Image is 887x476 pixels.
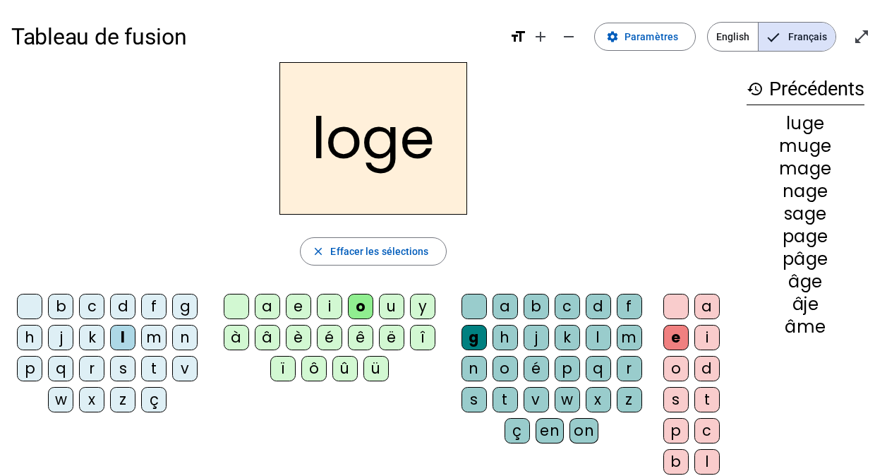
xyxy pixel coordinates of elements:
[524,325,549,350] div: j
[555,387,580,412] div: w
[493,387,518,412] div: t
[617,294,642,319] div: f
[348,294,373,319] div: o
[172,356,198,381] div: v
[255,294,280,319] div: a
[694,325,720,350] div: i
[694,356,720,381] div: d
[493,325,518,350] div: h
[747,319,864,335] div: âme
[606,30,619,43] mat-icon: settings
[524,356,549,381] div: é
[332,356,358,381] div: û
[11,14,498,59] h1: Tableau de fusion
[708,23,758,51] span: English
[48,294,73,319] div: b
[379,294,404,319] div: u
[224,325,249,350] div: à
[172,325,198,350] div: n
[663,418,689,444] div: p
[747,138,864,155] div: muge
[747,115,864,132] div: luge
[853,28,870,45] mat-icon: open_in_full
[410,294,435,319] div: y
[532,28,549,45] mat-icon: add
[707,22,836,52] mat-button-toggle-group: Language selection
[747,251,864,268] div: pâge
[586,356,611,381] div: q
[569,418,598,444] div: on
[586,387,611,412] div: x
[286,294,311,319] div: e
[312,245,325,258] mat-icon: close
[172,294,198,319] div: g
[461,356,487,381] div: n
[379,325,404,350] div: ë
[348,325,373,350] div: ê
[694,294,720,319] div: a
[663,449,689,475] div: b
[48,356,73,381] div: q
[110,294,135,319] div: d
[461,325,487,350] div: g
[617,387,642,412] div: z
[663,325,689,350] div: e
[526,23,555,51] button: Augmenter la taille de la police
[555,356,580,381] div: p
[255,325,280,350] div: â
[594,23,696,51] button: Paramètres
[509,28,526,45] mat-icon: format_size
[747,81,764,97] mat-icon: history
[141,356,167,381] div: t
[279,62,467,215] h2: loge
[747,183,864,200] div: nage
[617,325,642,350] div: m
[17,325,42,350] div: h
[747,228,864,245] div: page
[624,28,678,45] span: Paramètres
[48,325,73,350] div: j
[663,356,689,381] div: o
[141,387,167,412] div: ç
[301,356,327,381] div: ô
[317,325,342,350] div: é
[110,356,135,381] div: s
[747,273,864,290] div: âge
[317,294,342,319] div: i
[461,387,487,412] div: s
[493,294,518,319] div: a
[555,294,580,319] div: c
[48,387,73,412] div: w
[270,356,296,381] div: ï
[759,23,835,51] span: Français
[694,449,720,475] div: l
[617,356,642,381] div: r
[524,294,549,319] div: b
[17,356,42,381] div: p
[300,237,446,266] button: Effacer les sélections
[555,325,580,350] div: k
[110,325,135,350] div: l
[747,206,864,222] div: sage
[505,418,530,444] div: ç
[747,160,864,177] div: mage
[363,356,389,381] div: ü
[524,387,549,412] div: v
[747,73,864,105] h3: Précédents
[586,294,611,319] div: d
[79,294,104,319] div: c
[847,23,876,51] button: Entrer en plein écran
[536,418,564,444] div: en
[493,356,518,381] div: o
[694,418,720,444] div: c
[330,243,428,260] span: Effacer les sélections
[286,325,311,350] div: è
[79,325,104,350] div: k
[747,296,864,313] div: âje
[110,387,135,412] div: z
[555,23,583,51] button: Diminuer la taille de la police
[560,28,577,45] mat-icon: remove
[410,325,435,350] div: î
[141,325,167,350] div: m
[79,387,104,412] div: x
